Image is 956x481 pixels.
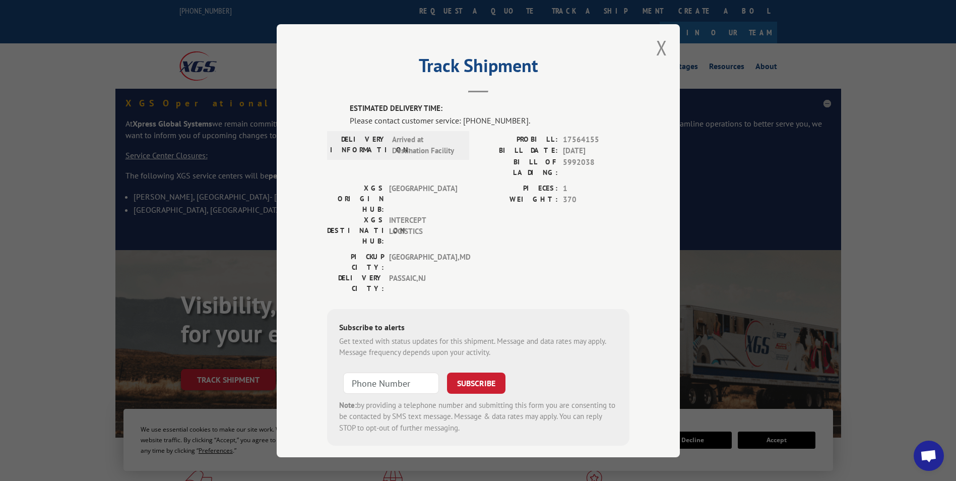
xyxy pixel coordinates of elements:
[389,251,457,272] span: [GEOGRAPHIC_DATA] , MD
[478,134,558,145] label: PROBILL:
[339,321,617,335] div: Subscribe to alerts
[327,183,384,214] label: XGS ORIGIN HUB:
[339,335,617,358] div: Get texted with status updates for this shipment. Message and data rates may apply. Message frequ...
[327,214,384,246] label: XGS DESTINATION HUB:
[392,134,460,156] span: Arrived at Destination Facility
[327,251,384,272] label: PICKUP CITY:
[330,134,387,156] label: DELIVERY INFORMATION:
[339,400,357,409] strong: Note:
[350,114,629,126] div: Please contact customer service: [PHONE_NUMBER].
[478,156,558,177] label: BILL OF LADING:
[350,103,629,114] label: ESTIMATED DELIVERY TIME:
[563,145,629,157] span: [DATE]
[563,194,629,206] span: 370
[327,272,384,293] label: DELIVERY CITY:
[478,183,558,194] label: PIECES:
[563,183,629,194] span: 1
[563,134,629,145] span: 17564155
[327,58,629,78] h2: Track Shipment
[389,214,457,246] span: INTERCEPT LOGISTICS
[389,272,457,293] span: PASSAIC , NJ
[389,183,457,214] span: [GEOGRAPHIC_DATA]
[478,145,558,157] label: BILL DATE:
[656,34,667,61] button: Close modal
[914,441,944,471] a: Open chat
[478,194,558,206] label: WEIGHT:
[447,372,505,393] button: SUBSCRIBE
[563,156,629,177] span: 5992038
[339,399,617,434] div: by providing a telephone number and submitting this form you are consenting to be contacted by SM...
[343,372,439,393] input: Phone Number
